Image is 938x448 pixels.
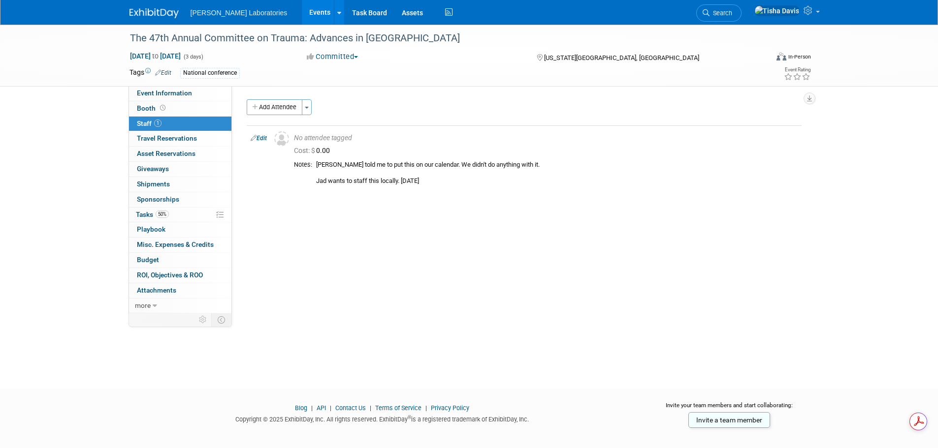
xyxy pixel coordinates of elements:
a: Tasks50% [129,208,231,222]
span: Cost: $ [294,147,316,154]
span: Travel Reservations [137,134,197,142]
span: Search [710,9,732,17]
span: Staff [137,119,162,127]
a: Blog [295,404,307,412]
span: Giveaways [137,165,169,173]
span: [PERSON_NAME] Laboratories [191,9,288,17]
img: Unassigned-User-Icon.png [274,131,289,146]
a: Budget [129,253,231,268]
span: Tasks [136,210,169,218]
div: Notes: [294,161,312,169]
span: Budget [137,256,159,264]
a: Edit [251,135,267,142]
td: Personalize Event Tab Strip [194,313,212,326]
sup: ® [408,415,411,420]
span: [DATE] [DATE] [129,52,181,60]
span: | [327,404,334,412]
a: Event Information [129,86,231,101]
span: Booth [137,104,167,112]
a: Staff1 [129,117,231,131]
div: No attendee tagged [294,134,798,143]
a: Contact Us [335,404,366,412]
a: Giveaways [129,162,231,177]
td: Tags [129,67,171,79]
td: Toggle Event Tabs [211,313,231,326]
span: 0.00 [294,147,334,154]
span: Shipments [137,180,170,188]
span: (3 days) [183,54,203,60]
div: In-Person [788,53,811,60]
a: API [317,404,326,412]
span: Attachments [137,286,176,294]
span: | [309,404,315,412]
span: more [135,301,151,309]
a: more [129,299,231,313]
a: Terms of Service [375,404,421,412]
button: Add Attendee [247,99,302,115]
span: Asset Reservations [137,149,195,157]
span: Playbook [137,225,165,233]
span: Sponsorships [137,195,179,203]
div: Event Format [710,51,811,66]
a: Travel Reservations [129,131,231,146]
a: Misc. Expenses & Credits [129,238,231,252]
a: Edit [155,69,171,76]
span: Event Information [137,89,192,97]
span: Booth not reserved yet [158,104,167,112]
div: Invite your team members and start collaborating: [650,401,809,416]
a: Booth [129,101,231,116]
span: | [423,404,429,412]
span: [US_STATE][GEOGRAPHIC_DATA], [GEOGRAPHIC_DATA] [544,54,699,61]
img: ExhibitDay [129,8,179,18]
span: 1 [154,119,162,127]
button: Committed [303,52,362,62]
a: Sponsorships [129,192,231,207]
span: | [367,404,374,412]
a: Attachments [129,283,231,298]
span: Misc. Expenses & Credits [137,240,214,248]
div: Event Rating [784,67,810,72]
img: Tisha Davis [754,5,800,16]
a: Playbook [129,222,231,237]
span: ROI, Objectives & ROO [137,271,203,279]
a: Shipments [129,177,231,192]
a: Asset Reservations [129,147,231,161]
div: [PERSON_NAME] told me to put this on our calendar. We didn't do anything with it. Jad wants to st... [316,161,798,185]
span: to [151,52,160,60]
a: Invite a team member [688,412,770,428]
span: 50% [156,210,169,218]
div: National conference [180,68,240,78]
a: ROI, Objectives & ROO [129,268,231,283]
div: The 47th Annual Committee on Trauma: Advances in [GEOGRAPHIC_DATA] [127,30,753,47]
img: Format-Inperson.png [776,53,786,60]
a: Search [696,4,742,22]
a: Privacy Policy [431,404,469,412]
div: Copyright © 2025 ExhibitDay, Inc. All rights reserved. ExhibitDay is a registered trademark of Ex... [129,413,636,424]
